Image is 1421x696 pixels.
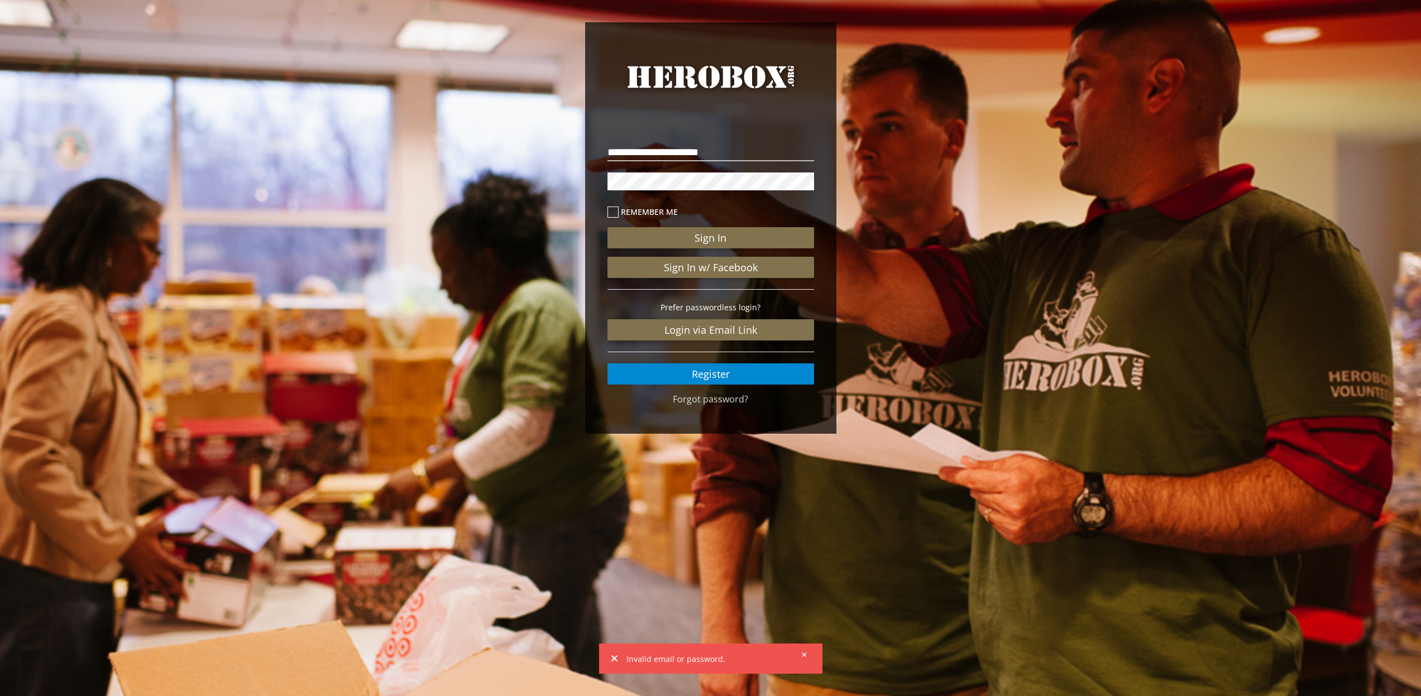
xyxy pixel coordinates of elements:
[607,301,814,314] p: Prefer passwordless login?
[607,363,814,385] a: Register
[626,652,794,665] span: Invalid email or password.
[607,205,814,218] label: Remember me
[673,393,748,405] a: Forgot password?
[607,257,814,278] a: Sign In w/ Facebook
[607,227,814,248] button: Sign In
[607,61,814,113] a: HeroBox
[607,319,814,340] a: Login via Email Link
